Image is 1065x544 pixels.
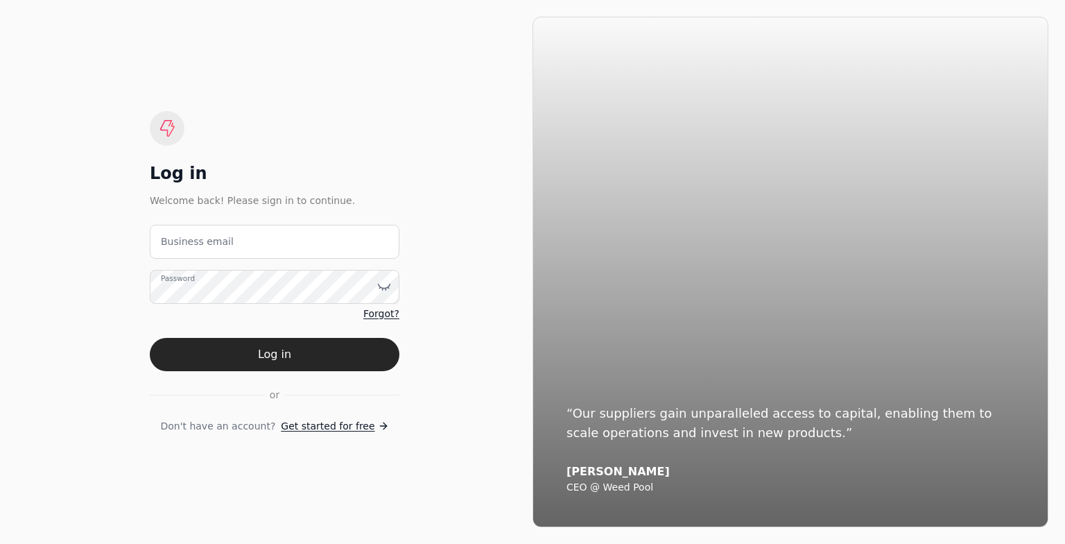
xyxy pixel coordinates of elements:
span: Don't have an account? [160,419,275,434]
label: Password [161,273,195,284]
div: Welcome back! Please sign in to continue. [150,193,399,208]
a: Forgot? [363,307,399,321]
a: Get started for free [281,419,388,434]
span: Get started for free [281,419,374,434]
div: Log in [150,162,399,185]
div: [PERSON_NAME] [566,465,1014,479]
button: Log in [150,338,399,371]
div: CEO @ Weed Pool [566,482,1014,494]
div: “Our suppliers gain unparalleled access to capital, enabling them to scale operations and invest ... [566,404,1014,443]
span: or [270,388,279,402]
label: Business email [161,235,234,249]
